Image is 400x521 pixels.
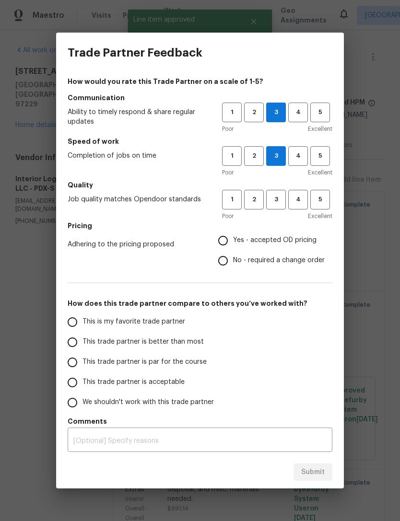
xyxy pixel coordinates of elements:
[68,151,207,161] span: Completion of jobs on time
[267,194,285,205] span: 3
[68,221,332,231] h5: Pricing
[222,190,242,209] button: 1
[82,397,214,407] span: We shouldn't work with this trade partner
[266,146,286,166] button: 3
[222,146,242,166] button: 1
[82,317,185,327] span: This is my favorite trade partner
[68,417,332,426] h5: Comments
[68,299,332,308] h5: How does this trade partner compare to others you’ve worked with?
[311,151,329,162] span: 5
[244,103,264,122] button: 2
[68,312,332,413] div: How does this trade partner compare to others you’ve worked with?
[222,103,242,122] button: 1
[222,168,234,177] span: Poor
[310,103,330,122] button: 5
[68,195,207,204] span: Job quality matches Opendoor standards
[222,211,234,221] span: Poor
[288,146,308,166] button: 4
[308,168,332,177] span: Excellent
[267,151,285,162] span: 3
[68,240,203,249] span: Adhering to the pricing proposed
[289,151,307,162] span: 4
[68,107,207,127] span: Ability to timely respond & share regular updates
[223,107,241,118] span: 1
[245,107,263,118] span: 2
[288,103,308,122] button: 4
[266,190,286,209] button: 3
[244,146,264,166] button: 2
[289,107,307,118] span: 4
[223,194,241,205] span: 1
[308,211,332,221] span: Excellent
[267,107,285,118] span: 3
[82,377,185,387] span: This trade partner is acceptable
[222,124,234,134] span: Poor
[68,93,332,103] h5: Communication
[233,255,325,266] span: No - required a change order
[245,151,263,162] span: 2
[82,337,204,347] span: This trade partner is better than most
[311,107,329,118] span: 5
[311,194,329,205] span: 5
[245,194,263,205] span: 2
[68,46,202,59] h3: Trade Partner Feedback
[68,77,332,86] h4: How would you rate this Trade Partner on a scale of 1-5?
[218,231,332,271] div: Pricing
[308,124,332,134] span: Excellent
[68,180,332,190] h5: Quality
[310,146,330,166] button: 5
[82,357,207,367] span: This trade partner is par for the course
[244,190,264,209] button: 2
[233,235,317,245] span: Yes - accepted OD pricing
[289,194,307,205] span: 4
[223,151,241,162] span: 1
[266,103,286,122] button: 3
[310,190,330,209] button: 5
[288,190,308,209] button: 4
[68,137,332,146] h5: Speed of work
